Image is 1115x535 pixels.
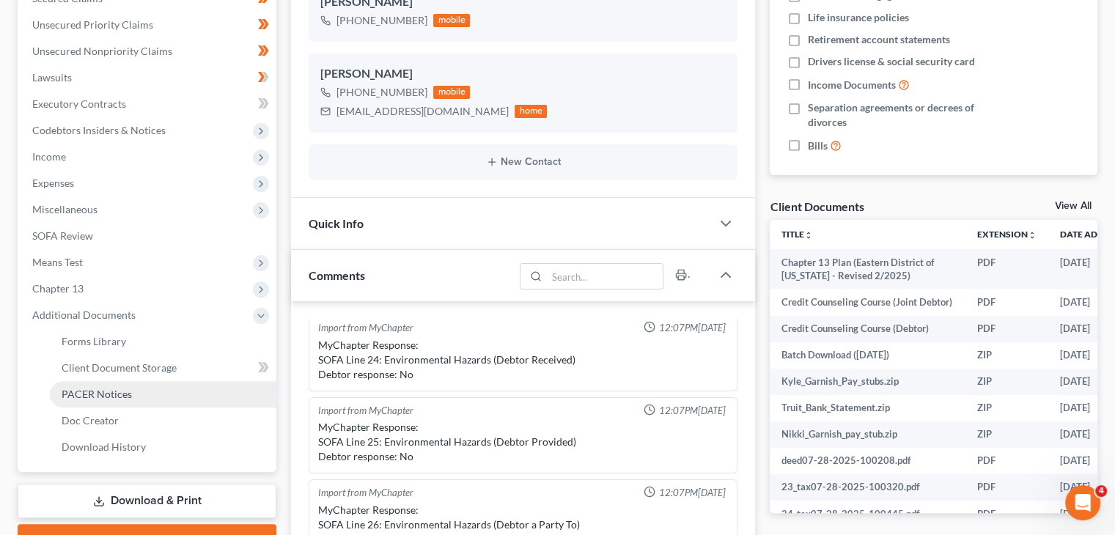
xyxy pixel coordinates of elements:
[781,229,813,240] a: Titleunfold_more
[62,361,177,374] span: Client Document Storage
[770,474,965,501] td: 23_tax07-28-2025-100320.pdf
[965,369,1048,395] td: ZIP
[336,85,427,100] div: [PHONE_NUMBER]
[32,150,66,163] span: Income
[318,486,413,500] div: Import from MyChapter
[62,335,126,347] span: Forms Library
[965,421,1048,448] td: ZIP
[50,381,276,407] a: PACER Notices
[62,414,119,427] span: Doc Creator
[50,328,276,355] a: Forms Library
[21,12,276,38] a: Unsecured Priority Claims
[32,97,126,110] span: Executory Contracts
[50,407,276,434] a: Doc Creator
[433,14,470,27] div: mobile
[320,65,726,83] div: [PERSON_NAME]
[965,474,1048,501] td: PDF
[32,45,172,57] span: Unsecured Nonpriority Claims
[50,434,276,460] a: Download History
[977,229,1037,240] a: Extensionunfold_more
[32,282,84,295] span: Chapter 13
[515,105,547,118] div: home
[1028,231,1037,240] i: unfold_more
[770,501,965,527] td: 24_tax07-28-2025-100445.pdf
[808,10,909,25] span: Life insurance policies
[808,139,828,153] span: Bills
[318,404,413,418] div: Import from MyChapter
[21,91,276,117] a: Executory Contracts
[965,342,1048,369] td: ZIP
[433,86,470,99] div: mobile
[965,289,1048,315] td: PDF
[808,54,975,69] span: Drivers license & social security card
[62,388,132,400] span: PACER Notices
[32,229,93,242] span: SOFA Review
[309,268,365,282] span: Comments
[32,18,153,31] span: Unsecured Priority Claims
[770,395,965,421] td: Truit_Bank_Statement.zip
[808,32,950,47] span: Retirement account statements
[770,421,965,448] td: Nikki_Garnish_pay_stub.zip
[1055,201,1092,211] a: View All
[547,264,663,289] input: Search...
[965,501,1048,527] td: PDF
[1065,485,1100,520] iframe: Intercom live chat
[336,104,509,119] div: [EMAIL_ADDRESS][DOMAIN_NAME]
[32,71,72,84] span: Lawsuits
[1095,485,1107,497] span: 4
[965,448,1048,474] td: PDF
[336,13,427,28] div: [PHONE_NUMBER]
[770,342,965,369] td: Batch Download ([DATE])
[658,486,725,500] span: 12:07PM[DATE]
[770,249,965,289] td: Chapter 13 Plan (Eastern District of [US_STATE] - Revised 2/2025)
[32,124,166,136] span: Codebtors Insiders & Notices
[18,484,276,518] a: Download & Print
[50,355,276,381] a: Client Document Storage
[318,338,728,382] div: MyChapter Response: SOFA Line 24: Environmental Hazards (Debtor Received) Debtor response: No
[21,223,276,249] a: SOFA Review
[965,316,1048,342] td: PDF
[658,404,725,418] span: 12:07PM[DATE]
[770,199,864,214] div: Client Documents
[21,64,276,91] a: Lawsuits
[32,256,83,268] span: Means Test
[770,289,965,315] td: Credit Counseling Course (Joint Debtor)
[32,203,97,215] span: Miscellaneous
[320,156,726,168] button: New Contact
[804,231,813,240] i: unfold_more
[318,420,728,464] div: MyChapter Response: SOFA Line 25: Environmental Hazards (Debtor Provided) Debtor response: No
[21,38,276,64] a: Unsecured Nonpriority Claims
[318,321,413,335] div: Import from MyChapter
[808,78,896,92] span: Income Documents
[965,249,1048,289] td: PDF
[658,321,725,335] span: 12:07PM[DATE]
[808,100,1003,130] span: Separation agreements or decrees of divorces
[309,216,364,230] span: Quick Info
[965,395,1048,421] td: ZIP
[32,177,74,189] span: Expenses
[770,448,965,474] td: deed07-28-2025-100208.pdf
[770,316,965,342] td: Credit Counseling Course (Debtor)
[62,440,146,453] span: Download History
[770,369,965,395] td: Kyle_Garnish_Pay_stubs.zip
[32,309,136,321] span: Additional Documents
